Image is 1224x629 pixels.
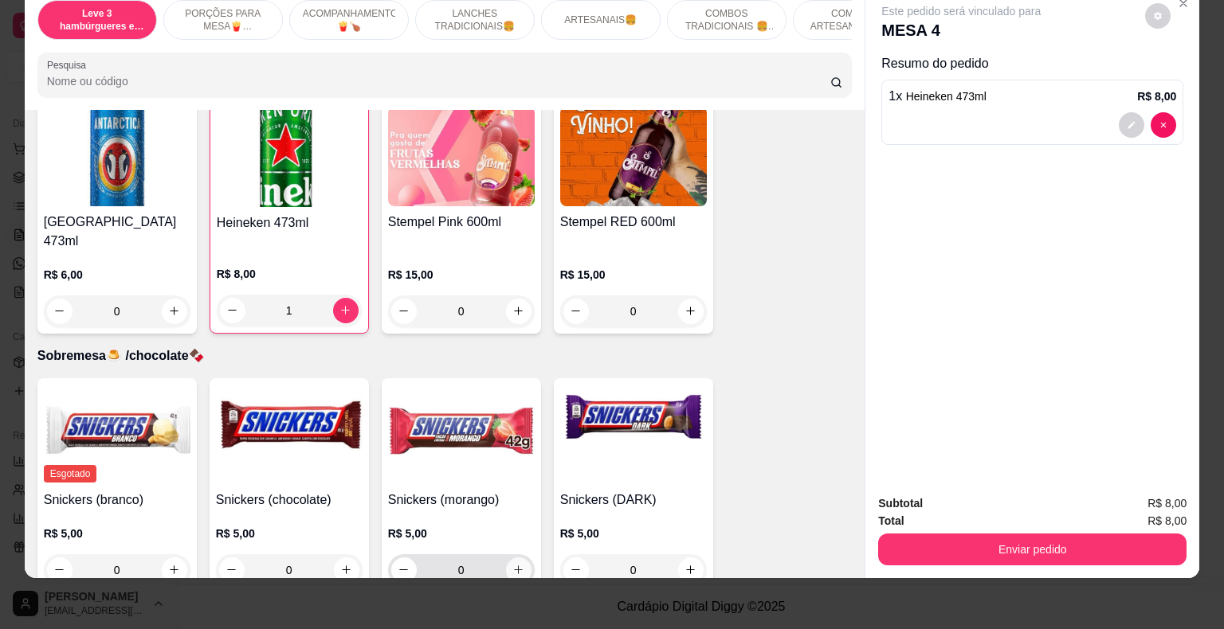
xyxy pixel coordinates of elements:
[1137,88,1176,104] p: R$ 8,00
[881,54,1183,73] p: Resumo do pedido
[44,525,190,541] p: R$ 5,00
[162,557,187,583] button: increase-product-quantity
[678,299,704,324] button: increase-product-quantity
[878,514,904,527] strong: Total
[219,557,245,583] button: decrease-product-quantity
[429,7,521,33] p: LANCHES TRADICIONAIS🍔
[388,107,535,206] img: product-image
[44,267,190,283] p: R$ 6,00
[388,385,535,484] img: product-image
[564,14,637,26] p: ARTESANAIS🍔
[806,7,899,33] p: COMBOS ARTESANAIS🍔🍟🥤
[388,525,535,541] p: R$ 5,00
[506,299,532,324] button: increase-product-quantity
[1119,112,1144,138] button: decrease-product-quantity
[44,385,190,484] img: product-image
[44,490,190,510] h4: Snickers (branco)
[881,19,1041,41] p: MESA 4
[560,385,707,484] img: product-image
[881,3,1041,19] p: Este pedido será vinculado para
[51,7,143,33] p: Leve 3 hambúrgueres e economize
[217,107,362,207] img: product-image
[391,299,417,324] button: decrease-product-quantity
[563,299,589,324] button: decrease-product-quantity
[560,267,707,283] p: R$ 15,00
[681,7,773,33] p: COMBOS TRADICIONAIS 🍔🥤🍟
[220,298,245,323] button: decrease-product-quantity
[878,533,1187,565] button: Enviar pedido
[388,267,535,283] p: R$ 15,00
[216,525,363,541] p: R$ 5,00
[560,107,707,206] img: product-image
[217,213,362,232] h4: Heineken 473ml
[1151,112,1176,138] button: decrease-product-quantity
[333,298,359,323] button: increase-product-quantity
[388,490,535,510] h4: Snickers (morango)
[391,557,417,583] button: decrease-product-quantity
[1145,3,1171,29] button: decrease-product-quantity
[560,490,707,510] h4: Snickers (DARK)
[1147,494,1187,512] span: R$ 8,00
[217,266,362,282] p: R$ 8,00
[906,90,987,103] span: Heineken 473ml
[560,525,707,541] p: R$ 5,00
[563,557,589,583] button: decrease-product-quantity
[878,497,923,510] strong: Subtotal
[388,213,535,232] h4: Stempel Pink 600ml
[47,557,73,583] button: decrease-product-quantity
[216,490,363,510] h4: Snickers (chocolate)
[506,557,532,583] button: increase-product-quantity
[1147,512,1187,529] span: R$ 8,00
[678,557,704,583] button: increase-product-quantity
[560,213,707,232] h4: Stempel RED 600ml
[216,385,363,484] img: product-image
[37,346,853,365] p: Sobremesa🍮 /chocolate🍫
[177,7,269,33] p: PORÇÕES PARA MESA🍟(indisponível pra delivery)
[47,73,830,89] input: Pesquisa
[334,557,359,583] button: increase-product-quantity
[47,299,73,324] button: decrease-product-quantity
[162,299,187,324] button: increase-product-quantity
[44,465,97,482] span: Esgotado
[44,213,190,251] h4: [GEOGRAPHIC_DATA] 473ml
[889,87,987,106] p: 1 x
[47,58,92,72] label: Pesquisa
[303,7,395,33] p: ACOMPANHAMENTOS🍟🍗
[44,107,190,206] img: product-image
